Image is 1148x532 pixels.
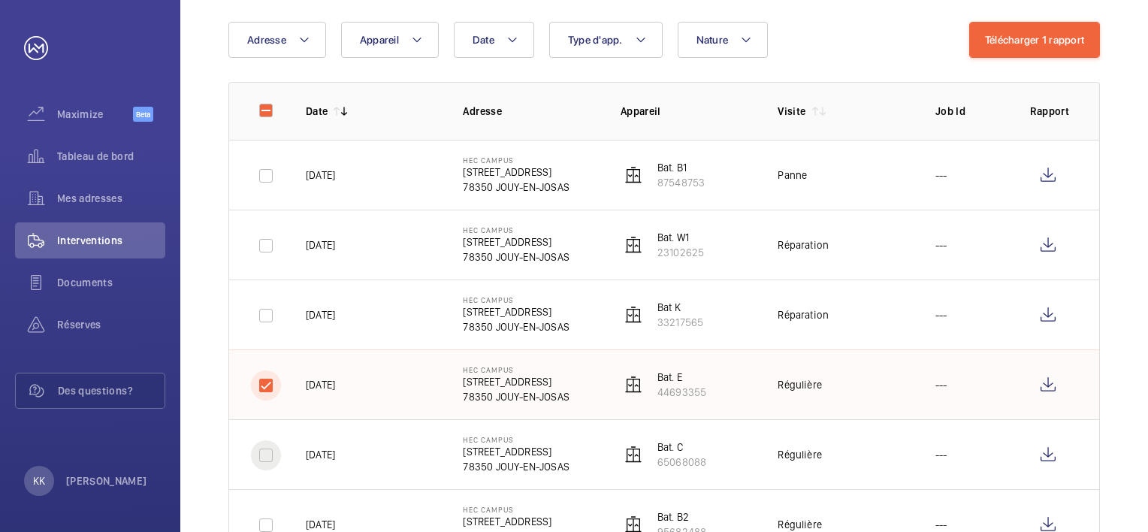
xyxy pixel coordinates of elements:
[657,370,706,385] p: Bat. E
[568,34,623,46] span: Type d'app.
[935,104,1006,119] p: Job Id
[549,22,663,58] button: Type d'app.
[33,473,45,488] p: KK
[463,444,569,459] p: [STREET_ADDRESS]
[778,104,805,119] p: Visite
[463,295,569,304] p: HEC CAMPUS
[935,168,947,183] p: ---
[306,307,335,322] p: [DATE]
[969,22,1100,58] button: Télécharger 1 rapport
[463,505,569,514] p: HEC CAMPUS
[696,34,729,46] span: Nature
[57,107,133,122] span: Maximize
[306,517,335,532] p: [DATE]
[57,191,165,206] span: Mes adresses
[657,385,706,400] p: 44693355
[133,107,153,122] span: Beta
[306,104,328,119] p: Date
[58,383,165,398] span: Des questions?
[57,149,165,164] span: Tableau de bord
[678,22,769,58] button: Nature
[66,473,147,488] p: [PERSON_NAME]
[624,236,642,254] img: elevator.svg
[228,22,326,58] button: Adresse
[935,517,947,532] p: ---
[657,245,704,260] p: 23102625
[463,319,569,334] p: 78350 JOUY-EN-JOSAS
[935,307,947,322] p: ---
[657,175,705,190] p: 87548753
[57,275,165,290] span: Documents
[463,389,569,404] p: 78350 JOUY-EN-JOSAS
[341,22,439,58] button: Appareil
[935,237,947,252] p: ---
[624,446,642,464] img: elevator.svg
[657,315,703,330] p: 33217565
[935,447,947,462] p: ---
[463,304,569,319] p: [STREET_ADDRESS]
[57,233,165,248] span: Interventions
[778,237,829,252] div: Réparation
[778,447,822,462] div: Régulière
[473,34,494,46] span: Date
[935,377,947,392] p: ---
[463,165,569,180] p: [STREET_ADDRESS]
[657,300,703,315] p: Bat K
[657,230,704,245] p: Bat. W1
[657,509,706,524] p: Bat. B2
[463,249,569,264] p: 78350 JOUY-EN-JOSAS
[463,104,596,119] p: Adresse
[463,365,569,374] p: HEC CAMPUS
[463,180,569,195] p: 78350 JOUY-EN-JOSAS
[463,234,569,249] p: [STREET_ADDRESS]
[624,376,642,394] img: elevator.svg
[657,455,706,470] p: 65068088
[306,237,335,252] p: [DATE]
[306,377,335,392] p: [DATE]
[463,225,569,234] p: HEC CAMPUS
[657,440,706,455] p: Bat. C
[463,156,569,165] p: HEC CAMPUS
[624,166,642,184] img: elevator.svg
[463,459,569,474] p: 78350 JOUY-EN-JOSAS
[463,435,569,444] p: HEC CAMPUS
[778,377,822,392] div: Régulière
[463,374,569,389] p: [STREET_ADDRESS]
[57,317,165,332] span: Réserves
[778,517,822,532] div: Régulière
[621,104,754,119] p: Appareil
[1030,104,1069,119] p: Rapport
[247,34,286,46] span: Adresse
[463,514,569,529] p: [STREET_ADDRESS]
[454,22,534,58] button: Date
[360,34,399,46] span: Appareil
[306,168,335,183] p: [DATE]
[624,306,642,324] img: elevator.svg
[657,160,705,175] p: Bat. B1
[778,168,807,183] div: Panne
[306,447,335,462] p: [DATE]
[778,307,829,322] div: Réparation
